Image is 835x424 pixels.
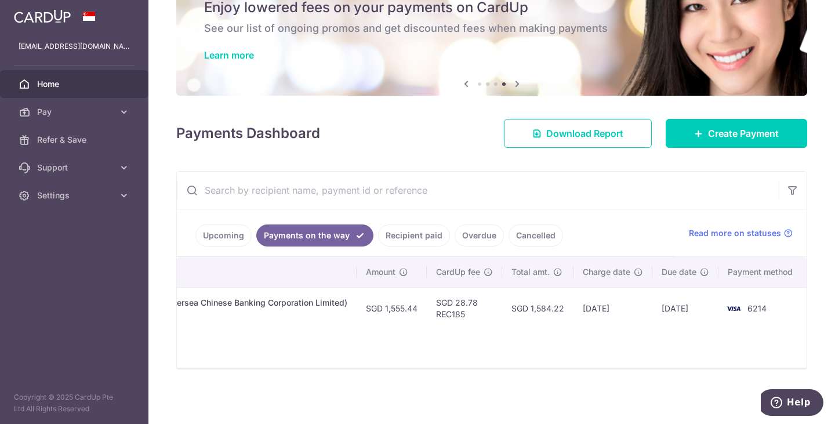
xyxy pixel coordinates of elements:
td: SGD 1,584.22 [502,287,573,329]
span: Refer & Save [37,134,114,146]
a: Create Payment [666,119,807,148]
a: Upcoming [195,224,252,247]
span: Due date [662,266,696,278]
span: Create Payment [708,126,779,140]
p: OCBC car loan [99,309,347,320]
span: Support [37,162,114,173]
p: [EMAIL_ADDRESS][DOMAIN_NAME] [19,41,130,52]
span: Charge date [583,266,630,278]
h6: See our list of ongoing promos and get discounted fees when making payments [204,21,779,35]
a: Read more on statuses [689,227,793,239]
input: Search by recipient name, payment id or reference [177,172,779,209]
span: Pay [37,106,114,118]
a: Payments on the way [256,224,373,247]
span: Home [37,78,114,90]
span: Read more on statuses [689,227,781,239]
td: [DATE] [573,287,652,329]
td: SGD 28.78 REC185 [427,287,502,329]
span: CardUp fee [436,266,480,278]
th: Payment details [89,257,357,287]
a: Cancelled [509,224,563,247]
span: 6214 [747,303,767,313]
a: Download Report [504,119,652,148]
img: CardUp [14,9,71,23]
iframe: Opens a widget where you can find more information [761,389,823,418]
span: Settings [37,190,114,201]
a: Learn more [204,49,254,61]
img: Bank Card [722,302,745,316]
span: Amount [366,266,395,278]
h4: Payments Dashboard [176,123,320,144]
td: SGD 1,555.44 [357,287,427,329]
div: Car Loan. OCBC (Oversea Chinese Banking Corporation Limited) [99,297,347,309]
span: Total amt. [511,266,550,278]
td: [DATE] [652,287,718,329]
a: Overdue [455,224,504,247]
th: Payment method [718,257,807,287]
span: Download Report [546,126,623,140]
a: Recipient paid [378,224,450,247]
